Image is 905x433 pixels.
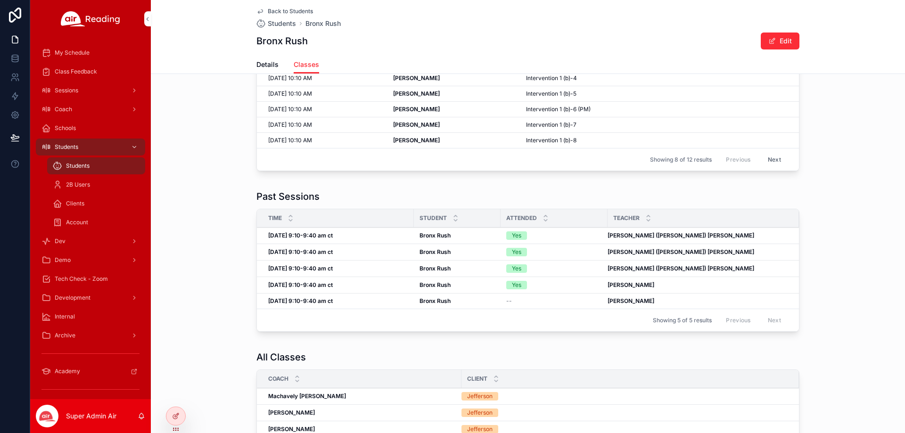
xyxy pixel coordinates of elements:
[256,19,296,28] a: Students
[256,8,313,15] a: Back to Students
[66,411,116,421] p: Super Admin Air
[393,137,520,144] a: [PERSON_NAME]
[653,317,712,324] span: Showing 5 of 5 results
[36,308,145,325] a: Internal
[36,327,145,344] a: Archive
[55,237,66,245] span: Dev
[393,90,520,98] a: [PERSON_NAME]
[55,332,75,339] span: Archive
[420,281,451,288] strong: Bronx Rush
[268,392,346,400] strong: Machavely [PERSON_NAME]
[608,232,788,239] a: [PERSON_NAME] ([PERSON_NAME]) [PERSON_NAME]
[268,106,312,113] span: [DATE] 10:10 AM
[55,87,78,94] span: Sessions
[608,281,788,289] a: [PERSON_NAME]
[36,289,145,306] a: Development
[47,214,145,231] a: Account
[420,281,495,289] a: Bronx Rush
[256,60,279,69] span: Details
[608,297,788,305] a: [PERSON_NAME]
[256,351,306,364] h1: All Classes
[268,297,408,305] a: [DATE] 9:10-9:40 am ct
[268,214,282,222] span: Time
[506,281,602,289] a: Yes
[55,368,80,375] span: Academy
[506,248,602,256] a: Yes
[256,34,308,48] h1: Bronx Rush
[512,281,521,289] div: Yes
[36,270,145,287] a: Tech Check - Zoom
[393,121,520,129] a: [PERSON_NAME]
[268,74,312,82] span: [DATE] 10:10 AM
[512,248,521,256] div: Yes
[294,56,319,74] a: Classes
[512,231,521,240] div: Yes
[526,106,591,113] span: Intervention 1 (b)-6 (PM)
[268,265,408,272] a: [DATE] 9:10-9:40 am ct
[47,176,145,193] a: 2B Users
[268,409,315,416] strong: [PERSON_NAME]
[613,214,640,222] span: Teacher
[393,74,440,82] strong: [PERSON_NAME]
[506,214,537,222] span: Attended
[608,248,754,255] strong: [PERSON_NAME] ([PERSON_NAME]) [PERSON_NAME]
[268,232,333,239] strong: [DATE] 9:10-9:40 am ct
[420,248,495,256] a: Bronx Rush
[420,248,451,255] strong: Bronx Rush
[47,157,145,174] a: Students
[256,190,320,203] h1: Past Sessions
[66,162,90,170] span: Students
[608,248,788,256] a: [PERSON_NAME] ([PERSON_NAME]) [PERSON_NAME]
[512,264,521,273] div: Yes
[55,313,75,320] span: Internal
[608,281,654,288] strong: [PERSON_NAME]
[393,90,440,97] strong: [PERSON_NAME]
[294,60,319,69] span: Classes
[420,265,451,272] strong: Bronx Rush
[61,11,120,26] img: App logo
[55,106,72,113] span: Coach
[268,375,288,383] span: Coach
[467,408,493,417] div: Jefferson
[268,121,312,129] span: [DATE] 10:10 AM
[268,232,408,239] a: [DATE] 9:10-9:40 am ct
[526,74,788,82] a: Intervention 1 (b)-4
[55,275,108,283] span: Tech Check - Zoom
[393,121,440,128] strong: [PERSON_NAME]
[420,297,495,305] a: Bronx Rush
[608,265,754,272] strong: [PERSON_NAME] ([PERSON_NAME]) [PERSON_NAME]
[268,265,333,272] strong: [DATE] 9:10-9:40 am ct
[55,143,78,151] span: Students
[47,195,145,212] a: Clients
[268,425,315,433] strong: [PERSON_NAME]
[268,248,333,255] strong: [DATE] 9:10-9:40 am ct
[36,63,145,80] a: Class Feedback
[506,231,602,240] a: Yes
[268,74,382,82] a: [DATE] 10:10 AM
[256,56,279,75] a: Details
[66,219,88,226] span: Account
[55,294,90,302] span: Development
[393,106,520,113] a: [PERSON_NAME]
[526,137,788,144] a: Intervention 1 (b)-8
[268,281,408,289] a: [DATE] 9:10-9:40 am ct
[268,90,382,98] a: [DATE] 10:10 AM
[55,68,97,75] span: Class Feedback
[608,297,654,304] strong: [PERSON_NAME]
[268,121,382,129] a: [DATE] 10:10 AM
[36,101,145,118] a: Coach
[506,297,512,305] span: --
[36,252,145,269] a: Demo
[268,297,333,304] strong: [DATE] 9:10-9:40 am ct
[30,38,151,399] div: scrollable content
[526,90,576,98] span: Intervention 1 (b)-5
[36,139,145,155] a: Students
[420,265,495,272] a: Bronx Rush
[420,232,451,239] strong: Bronx Rush
[420,297,451,304] strong: Bronx Rush
[506,264,602,273] a: Yes
[36,233,145,250] a: Dev
[526,106,788,113] a: Intervention 1 (b)-6 (PM)
[526,121,576,129] span: Intervention 1 (b)-7
[761,33,799,49] button: Edit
